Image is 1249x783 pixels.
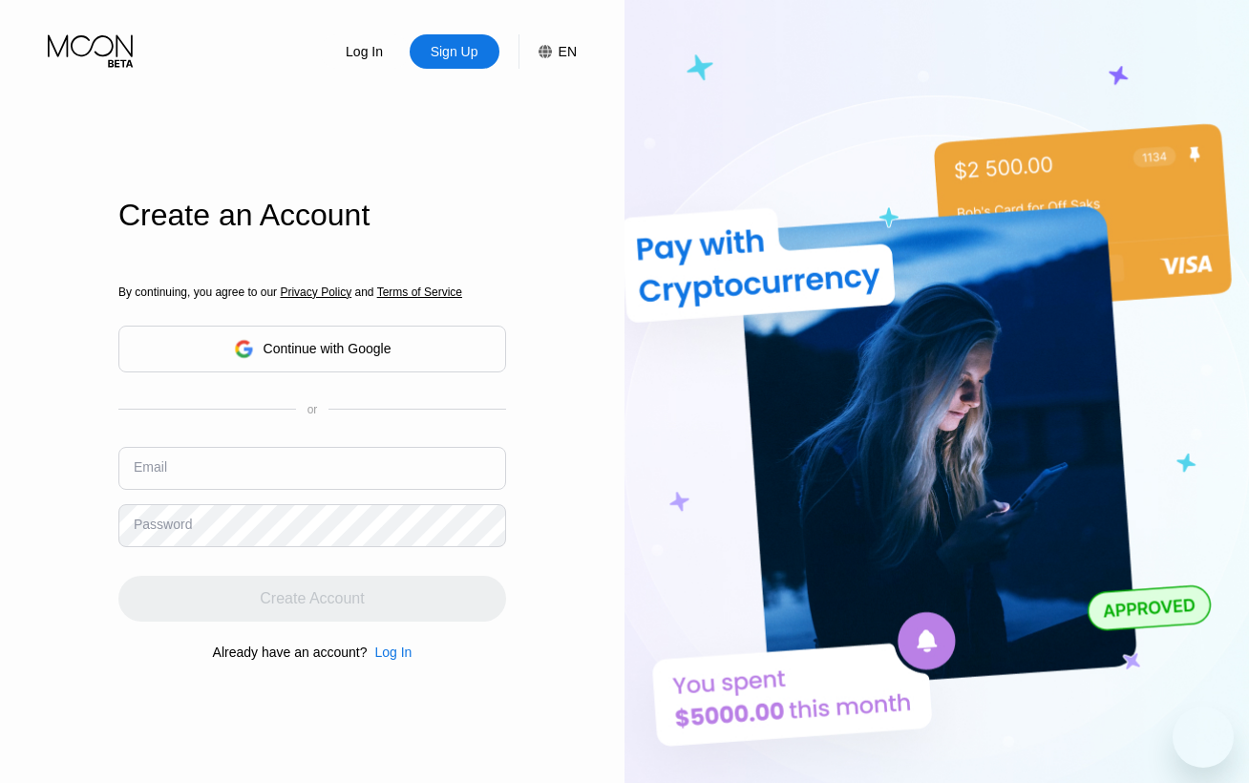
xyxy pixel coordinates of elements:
div: Log In [344,42,385,61]
iframe: Button to launch messaging window [1173,707,1234,768]
div: or [307,403,318,416]
div: Email [134,459,167,475]
div: Log In [367,645,412,660]
div: Password [134,517,192,532]
div: Sign Up [410,34,499,69]
div: Create an Account [118,198,506,233]
div: Log In [374,645,412,660]
span: and [351,286,377,299]
div: Continue with Google [118,326,506,372]
span: Terms of Service [377,286,462,299]
div: Already have an account? [213,645,368,660]
div: Continue with Google [264,341,392,356]
span: Privacy Policy [280,286,351,299]
div: By continuing, you agree to our [118,286,506,299]
div: EN [559,44,577,59]
div: EN [519,34,577,69]
div: Sign Up [429,42,480,61]
div: Log In [320,34,410,69]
